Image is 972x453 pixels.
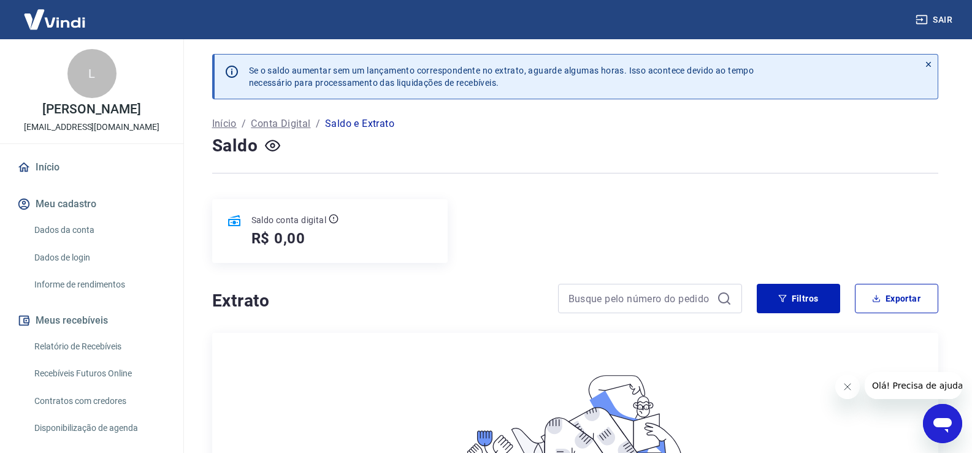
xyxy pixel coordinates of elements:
[24,121,159,134] p: [EMAIL_ADDRESS][DOMAIN_NAME]
[212,116,237,131] a: Início
[865,372,962,399] iframe: Mensagem da empresa
[29,361,169,386] a: Recebíveis Futuros Online
[29,389,169,414] a: Contratos com credores
[212,289,543,313] h4: Extrato
[855,284,938,313] button: Exportar
[316,116,320,131] p: /
[29,416,169,441] a: Disponibilização de agenda
[913,9,957,31] button: Sair
[15,307,169,334] button: Meus recebíveis
[42,103,140,116] p: [PERSON_NAME]
[251,229,306,248] h5: R$ 0,00
[15,1,94,38] img: Vindi
[242,116,246,131] p: /
[29,218,169,243] a: Dados da conta
[923,404,962,443] iframe: Botão para abrir a janela de mensagens
[251,116,310,131] a: Conta Digital
[835,375,860,399] iframe: Fechar mensagem
[757,284,840,313] button: Filtros
[251,214,327,226] p: Saldo conta digital
[29,245,169,270] a: Dados de login
[15,191,169,218] button: Meu cadastro
[29,272,169,297] a: Informe de rendimentos
[67,49,117,98] div: L
[325,116,394,131] p: Saldo e Extrato
[15,154,169,181] a: Início
[249,64,754,89] p: Se o saldo aumentar sem um lançamento correspondente no extrato, aguarde algumas horas. Isso acon...
[568,289,712,308] input: Busque pelo número do pedido
[29,334,169,359] a: Relatório de Recebíveis
[7,9,103,18] span: Olá! Precisa de ajuda?
[212,134,258,158] h4: Saldo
